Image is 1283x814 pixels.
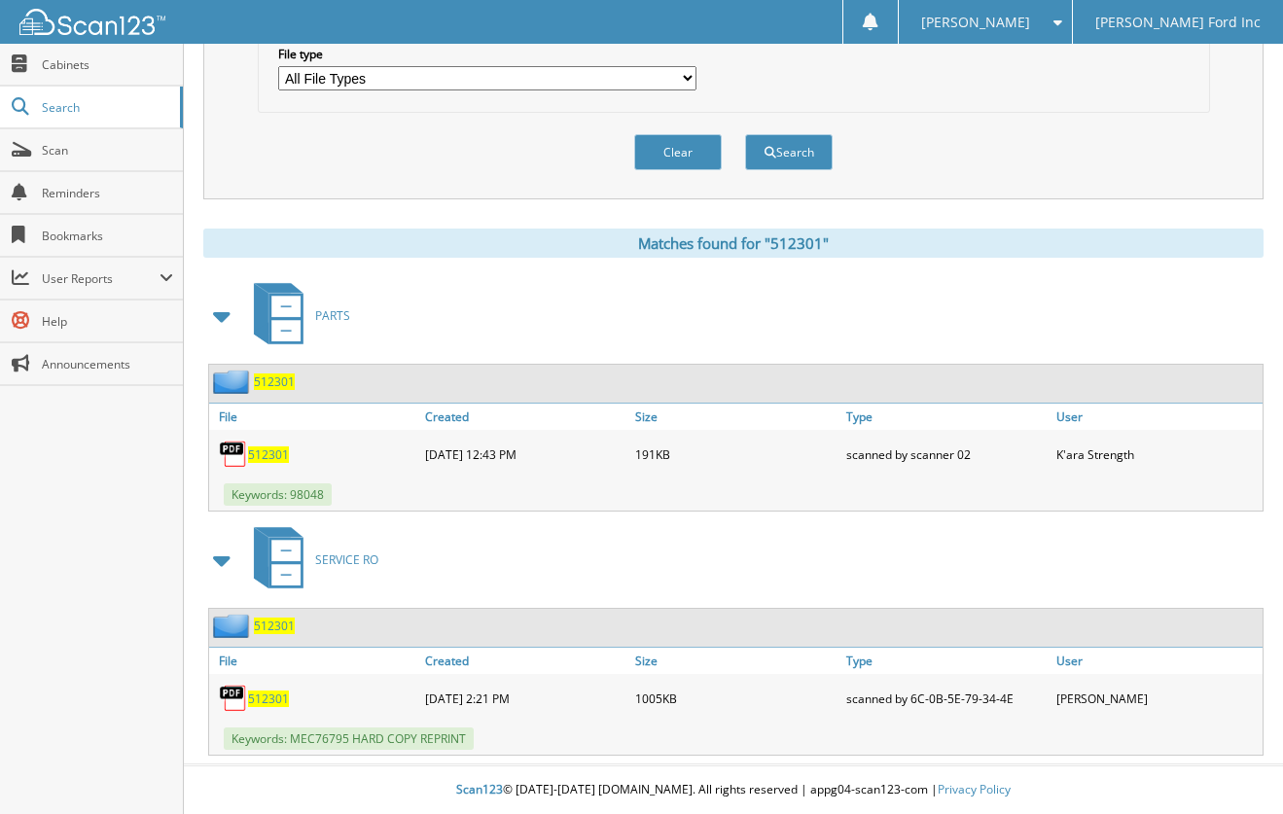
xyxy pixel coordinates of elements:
[841,648,1052,674] a: Type
[203,229,1264,258] div: Matches found for "512301"
[42,270,160,287] span: User Reports
[254,618,295,634] a: 512301
[1051,648,1263,674] a: User
[42,356,173,372] span: Announcements
[630,679,841,718] div: 1005KB
[209,404,420,430] a: File
[630,404,841,430] a: Size
[248,446,289,463] a: 512301
[420,404,631,430] a: Created
[224,483,332,506] span: Keywords: 98048
[42,185,173,201] span: Reminders
[219,440,248,469] img: PDF.png
[841,435,1052,474] div: scanned by scanner 02
[1186,721,1283,814] iframe: Chat Widget
[242,277,350,354] a: PARTS
[42,56,173,73] span: Cabinets
[841,679,1052,718] div: scanned by 6C-0B-5E-79-34-4E
[42,142,173,159] span: Scan
[1095,17,1261,28] span: [PERSON_NAME] Ford Inc
[456,781,503,797] span: Scan123
[213,370,254,394] img: folder2.png
[315,307,350,324] span: PARTS
[254,373,295,390] a: 512301
[184,766,1283,814] div: © [DATE]-[DATE] [DOMAIN_NAME]. All rights reserved | appg04-scan123-com |
[420,648,631,674] a: Created
[224,727,474,750] span: Keywords: MEC76795 HARD COPY REPRINT
[278,46,697,62] label: File type
[42,99,170,116] span: Search
[219,684,248,713] img: PDF.png
[1051,435,1263,474] div: K'ara Strength
[42,228,173,244] span: Bookmarks
[420,435,631,474] div: [DATE] 12:43 PM
[315,551,378,568] span: SERVICE RO
[1051,404,1263,430] a: User
[938,781,1011,797] a: Privacy Policy
[42,313,173,330] span: Help
[921,17,1030,28] span: [PERSON_NAME]
[630,648,841,674] a: Size
[630,435,841,474] div: 191KB
[841,404,1052,430] a: Type
[420,679,631,718] div: [DATE] 2:21 PM
[745,134,833,170] button: Search
[634,134,722,170] button: Clear
[242,521,378,598] a: SERVICE RO
[248,690,289,707] a: 512301
[209,648,420,674] a: File
[213,614,254,638] img: folder2.png
[19,9,165,35] img: scan123-logo-white.svg
[1051,679,1263,718] div: [PERSON_NAME]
